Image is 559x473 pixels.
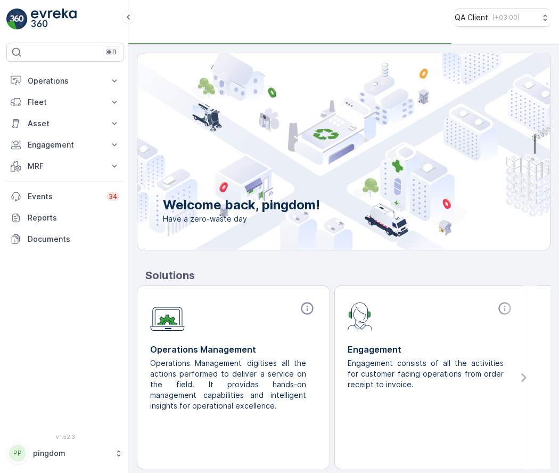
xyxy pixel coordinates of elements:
p: Operations Management [150,343,317,356]
p: Operations [28,76,103,86]
div: PP [9,445,26,462]
button: Asset [6,113,124,134]
p: QA Client [455,12,488,23]
p: ( +03:00 ) [492,13,520,22]
p: Engagement [28,140,103,150]
p: Solutions [145,267,550,283]
p: Asset [28,118,103,129]
p: Events [28,191,100,202]
img: module-icon [348,301,373,331]
p: Operations Management digitises all the actions performed to deliver a service on the field. It p... [150,358,308,411]
p: 34 [109,192,118,201]
span: Have a zero-waste day [163,214,320,224]
p: Welcome back, pingdom! [163,197,320,214]
img: module-icon [150,301,185,331]
a: Documents [6,229,124,250]
img: logo_light-DOdMpM7g.png [31,9,77,30]
p: Fleet [28,97,103,108]
p: Engagement [348,343,514,356]
button: MRF [6,156,124,177]
img: city illustration [89,53,550,250]
button: QA Client(+03:00) [455,9,550,27]
button: Operations [6,70,124,92]
p: pingdom [33,448,109,459]
a: Events34 [6,186,124,207]
button: Engagement [6,134,124,156]
p: Documents [28,234,120,244]
img: logo [6,9,28,30]
p: Engagement consists of all the activities for customer facing operations from order receipt to in... [348,358,506,390]
button: PPpingdom [6,442,124,464]
button: Fleet [6,92,124,113]
p: MRF [28,161,103,172]
p: Reports [28,213,120,223]
span: v 1.52.3 [6,434,124,440]
p: ⌘B [106,48,117,56]
a: Reports [6,207,124,229]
